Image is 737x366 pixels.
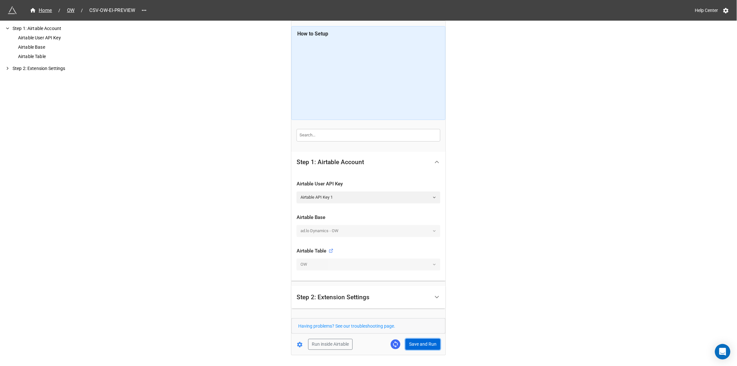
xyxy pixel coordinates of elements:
img: miniextensions-icon.73ae0678.png [8,6,17,15]
iframe: How to Automatically Export CSVs for Airtable Views [298,40,440,114]
div: Airtable Base [297,214,440,222]
input: Search... [297,129,440,141]
span: CSV-OW-EI-PREVIEW [85,7,139,14]
button: Save and Run [406,339,440,350]
div: Step 1: Airtable Account [291,152,446,173]
a: OW [63,6,78,14]
nav: breadcrumb [26,6,139,14]
div: Step 1: Airtable Account [11,25,103,32]
li: / [59,7,61,14]
div: Open Intercom Messenger [715,344,731,360]
div: Airtable User API Key [17,35,103,41]
b: How to Setup [298,31,329,37]
div: Step 2: Extension Settings [291,286,446,309]
li: / [81,7,83,14]
div: Airtable User API Key [297,180,440,188]
div: Step 1: Airtable Account [297,159,364,165]
div: Home [30,7,52,14]
a: Having problems? See our troubleshooting page. [298,323,395,329]
div: Airtable Base [17,44,103,51]
div: Step 2: Extension Settings [297,294,369,301]
a: Home [26,6,56,14]
div: Airtable Table [297,247,333,255]
div: Step 1: Airtable Account [291,173,446,281]
div: Airtable Table [17,53,103,60]
a: Sync Base Structure [391,340,400,349]
div: Step 2: Extension Settings [11,65,103,72]
a: Help Center [691,5,723,16]
a: Airtable API Key 1 [297,192,440,203]
span: OW [63,7,78,14]
button: Run inside Airtable [308,339,353,350]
